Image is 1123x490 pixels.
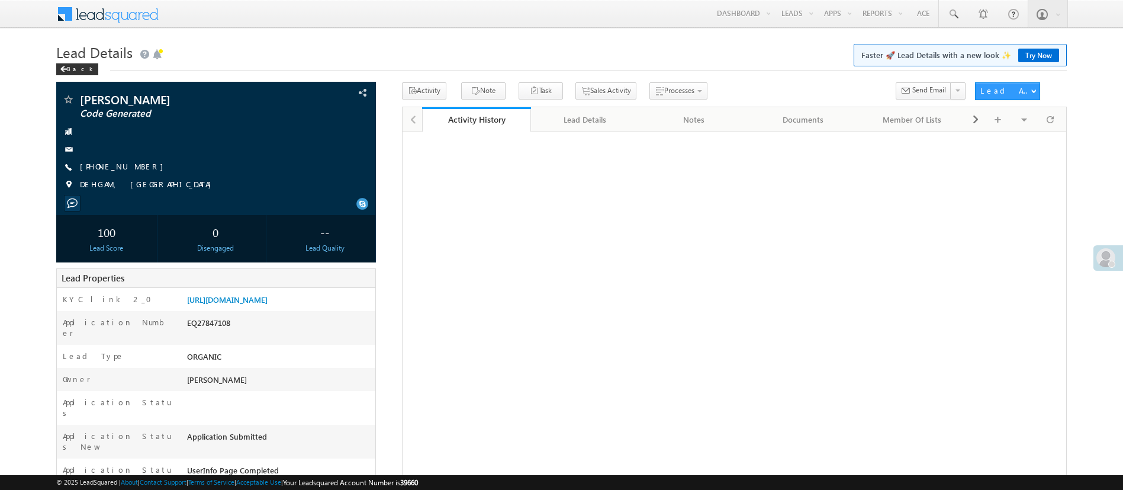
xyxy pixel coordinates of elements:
[121,478,138,486] a: About
[575,82,636,100] button: Sales Activity
[640,107,749,132] a: Notes
[278,243,372,254] div: Lead Quality
[187,374,247,385] span: [PERSON_NAME]
[63,374,91,385] label: Owner
[402,82,446,100] button: Activity
[278,221,372,243] div: --
[422,107,531,132] a: Activity History
[758,113,847,127] div: Documents
[236,478,281,486] a: Acceptable Use
[749,107,858,132] a: Documents
[184,351,375,367] div: ORGANIC
[80,94,280,105] span: [PERSON_NAME]
[540,113,629,127] div: Lead Details
[80,161,169,171] a: [PHONE_NUMBER]
[63,351,124,361] label: Lead Type
[861,49,1059,61] span: Faster 🚀 Lead Details with a new look ✨
[56,477,418,488] span: © 2025 LeadSquared | | | | |
[912,85,946,95] span: Send Email
[168,243,263,254] div: Disengaged
[63,294,159,305] label: KYC link 2_0
[56,43,133,62] span: Lead Details
[168,221,263,243] div: 0
[188,478,234,486] a: Terms of Service
[400,478,418,487] span: 39660
[187,294,268,305] a: [URL][DOMAIN_NAME]
[519,82,563,100] button: Task
[80,108,280,120] span: Code Generated
[431,114,522,125] div: Activity History
[664,86,694,95] span: Processes
[980,85,1031,96] div: Lead Actions
[184,431,375,447] div: Application Submitted
[867,113,956,127] div: Member Of Lists
[63,397,172,418] label: Application Status
[858,107,967,132] a: Member Of Lists
[62,272,124,284] span: Lead Properties
[896,82,951,100] button: Send Email
[649,82,707,100] button: Processes
[56,63,98,75] div: Back
[649,113,738,127] div: Notes
[140,478,186,486] a: Contact Support
[1018,49,1059,62] a: Try Now
[184,465,375,481] div: UserInfo Page Completed
[59,243,154,254] div: Lead Score
[80,179,217,191] span: DEHGAM, [GEOGRAPHIC_DATA]
[56,63,104,73] a: Back
[283,478,418,487] span: Your Leadsquared Account Number is
[461,82,506,100] button: Note
[184,317,375,334] div: EQ27847108
[59,221,154,243] div: 100
[63,317,172,338] label: Application Number
[975,82,1040,100] button: Lead Actions
[531,107,640,132] a: Lead Details
[63,431,172,452] label: Application Status New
